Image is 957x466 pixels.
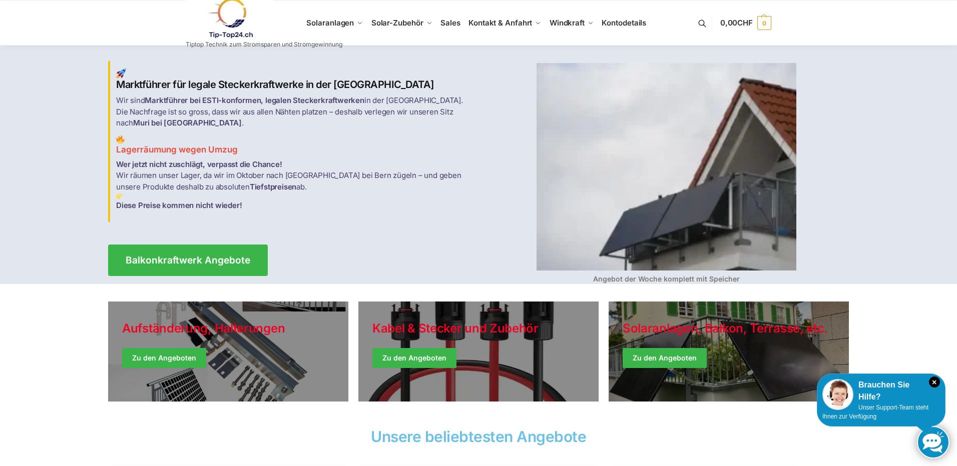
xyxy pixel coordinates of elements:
[116,68,126,78] img: Balkon-Terrassen-Kraftwerke 1
[593,274,740,283] strong: Angebot der Woche komplett mit Speicher
[108,244,268,276] a: Balkonkraftwerk Angebote
[468,18,532,27] span: Kontakt & Anfahrt
[822,379,940,403] div: Brauchen Sie Hilfe?
[367,0,436,45] a: Solar-Zubehör
[186,41,342,47] p: Tiptop Technik zum Stromsparen und Stromgewinnung
[546,0,598,45] a: Windkraft
[822,404,928,420] span: Unser Support-Team steht Ihnen zur Verfügung
[440,18,460,27] span: Sales
[609,301,849,401] a: Winter Jackets
[822,379,853,410] img: Customer service
[116,135,472,156] h3: Lagerräumung wegen Umzug
[116,68,472,91] h2: Marktführer für legale Steckerkraftwerke in der [GEOGRAPHIC_DATA]
[133,118,242,127] strong: Muri bei [GEOGRAPHIC_DATA]
[550,18,585,27] span: Windkraft
[108,429,849,444] h2: Unsere beliebtesten Angebote
[737,18,753,27] span: CHF
[358,301,599,401] a: Holiday Style
[757,16,771,30] span: 0
[720,8,771,38] a: 0,00CHF 0
[116,135,125,143] img: Balkon-Terrassen-Kraftwerke 2
[537,63,796,270] img: Balkon-Terrassen-Kraftwerke 4
[250,182,296,191] strong: Tiefstpreisen
[108,301,348,401] a: Holiday Style
[371,18,423,27] span: Solar-Zubehör
[116,159,282,169] strong: Wer jetzt nicht zuschlägt, verpasst die Chance!
[116,95,472,129] p: Wir sind in der [GEOGRAPHIC_DATA]. Die Nachfrage ist so gross, dass wir aus allen Nähten platzen ...
[145,95,364,105] strong: Marktführer bei ESTI-konformen, legalen Steckerkraftwerken
[436,0,464,45] a: Sales
[116,159,472,211] p: Wir räumen unser Lager, da wir im Oktober nach [GEOGRAPHIC_DATA] bei Bern zügeln – und geben unse...
[720,18,753,27] span: 0,00
[929,376,940,387] i: Schließen
[116,192,124,200] img: Balkon-Terrassen-Kraftwerke 3
[598,0,650,45] a: Kontodetails
[116,200,242,210] strong: Diese Preise kommen nicht wieder!
[126,255,250,265] span: Balkonkraftwerk Angebote
[602,18,646,27] span: Kontodetails
[464,0,546,45] a: Kontakt & Anfahrt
